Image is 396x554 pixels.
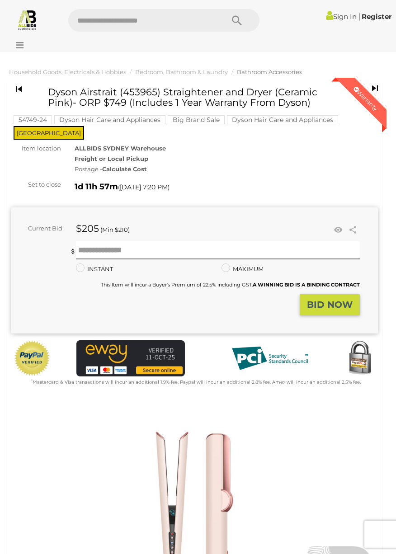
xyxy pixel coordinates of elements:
div: Set to close [5,179,68,190]
button: Search [214,9,259,32]
a: Dyson Hair Care and Appliances [54,116,165,123]
small: Mastercard & Visa transactions will incur an additional 1.9% fee. Paypal will incur an additional... [31,379,361,385]
span: (Min $210) [100,226,130,233]
img: eWAY Payment Gateway [76,340,185,376]
a: Sign In [326,12,357,21]
a: Dyson Hair Care and Appliances [227,116,338,123]
a: Household Goods, Electricals & Hobbies [9,68,126,75]
small: This Item will incur a Buyer's Premium of 22.5% including GST. [101,282,360,288]
label: INSTANT [76,264,113,274]
img: Allbids.com.au [17,9,38,30]
strong: BID NOW [307,299,353,310]
div: Current Bid [11,223,69,234]
span: [DATE] 7:20 PM [120,183,168,191]
strong: $205 [76,223,99,234]
span: ( ) [118,183,170,191]
div: Warranty [345,78,387,119]
a: Big Brand Sale [168,116,225,123]
strong: Freight or Local Pickup [75,155,148,162]
strong: 1d 11h 57m [75,182,118,192]
button: BID NOW [300,294,360,315]
h1: Dyson Airstrait (453965) Straightener and Dryer (Ceramic Pink)- ORP $749 (Includes 1 Year Warrant... [48,87,318,108]
div: Postage - [75,164,378,174]
a: Bathroom Accessories [237,68,302,75]
li: Watch this item [331,223,345,237]
label: MAXIMUM [222,264,264,274]
mark: Big Brand Sale [168,115,225,124]
span: | [358,11,360,21]
b: A WINNING BID IS A BINDING CONTRACT [253,282,360,288]
div: Item location [5,143,68,154]
img: PCI DSS compliant [225,340,315,376]
strong: ALLBIDS SYDNEY Warehouse [75,145,166,152]
span: [GEOGRAPHIC_DATA] [14,126,84,140]
strong: Calculate Cost [102,165,147,173]
img: Secured by Rapid SSL [342,340,378,376]
a: Register [362,12,391,21]
mark: Dyson Hair Care and Appliances [54,115,165,124]
mark: 54749-24 [14,115,52,124]
mark: Dyson Hair Care and Appliances [227,115,338,124]
a: Bedroom, Bathroom & Laundry [135,68,228,75]
a: 54749-24 [14,116,52,123]
img: Official PayPal Seal [14,340,51,376]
